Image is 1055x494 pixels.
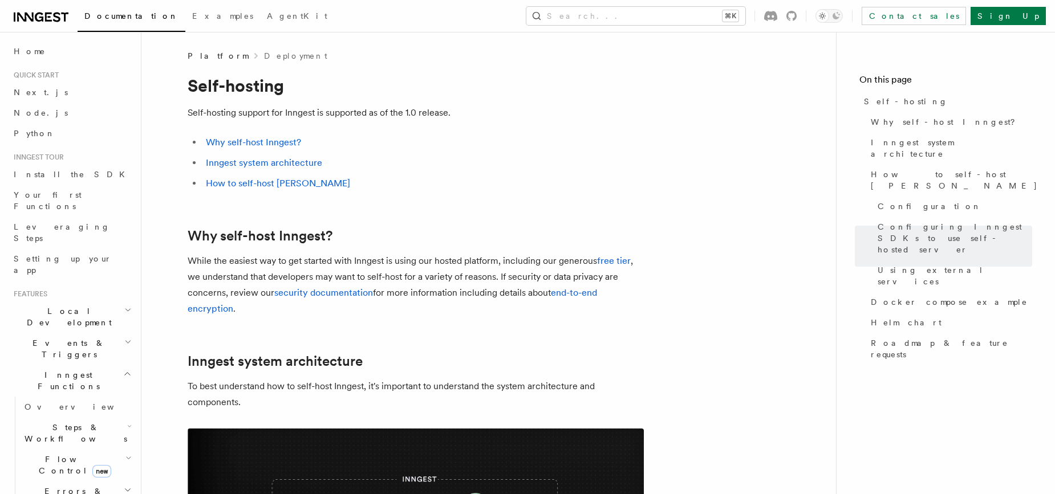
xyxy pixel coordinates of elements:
[14,88,68,97] span: Next.js
[20,422,127,444] span: Steps & Workflows
[274,287,373,298] a: security documentation
[866,312,1032,333] a: Helm chart
[878,201,981,212] span: Configuration
[84,11,178,21] span: Documentation
[9,301,134,333] button: Local Development
[871,169,1038,191] span: How to self-host [PERSON_NAME]
[9,153,64,162] span: Inngest tour
[9,185,134,217] a: Your first Functions
[206,178,350,189] a: How to self-host [PERSON_NAME]
[185,3,260,31] a: Examples
[9,71,59,80] span: Quick start
[871,317,942,328] span: Helm chart
[14,129,55,138] span: Python
[815,9,843,23] button: Toggle dark mode
[260,3,334,31] a: AgentKit
[9,365,134,397] button: Inngest Functions
[188,75,644,96] h1: Self-hosting
[264,50,327,62] a: Deployment
[526,7,745,25] button: Search...⌘K
[14,254,112,275] span: Setting up your app
[192,11,253,21] span: Examples
[14,46,46,57] span: Home
[866,132,1032,164] a: Inngest system architecture
[862,7,966,25] a: Contact sales
[971,7,1046,25] a: Sign Up
[871,337,1032,360] span: Roadmap & feature requests
[873,196,1032,217] a: Configuration
[206,157,322,168] a: Inngest system architecture
[871,137,1032,160] span: Inngest system architecture
[9,217,134,248] a: Leveraging Steps
[597,255,631,266] a: free tier
[866,164,1032,196] a: How to self-host [PERSON_NAME]
[9,337,124,360] span: Events & Triggers
[9,248,134,280] a: Setting up your app
[14,170,132,179] span: Install the SDK
[9,289,47,299] span: Features
[878,221,1032,255] span: Configuring Inngest SDKs to use self-hosted server
[188,378,644,410] p: To best understand how to self-host Inngest, it's important to understand the system architecture...
[9,82,134,103] a: Next.js
[206,137,301,148] a: Why self-host Inngest?
[9,123,134,144] a: Python
[188,105,644,121] p: Self-hosting support for Inngest is supported as of the 1.0 release.
[866,333,1032,365] a: Roadmap & feature requests
[25,402,142,411] span: Overview
[267,11,327,21] span: AgentKit
[9,333,134,365] button: Events & Triggers
[873,260,1032,292] a: Using external services
[78,3,185,32] a: Documentation
[14,222,110,243] span: Leveraging Steps
[9,103,134,123] a: Node.js
[20,449,134,481] button: Flow Controlnew
[866,112,1032,132] a: Why self-host Inngest?
[14,190,82,211] span: Your first Functions
[92,465,111,477] span: new
[859,91,1032,112] a: Self-hosting
[188,253,644,317] p: While the easiest way to get started with Inngest is using our hosted platform, including our gen...
[873,217,1032,260] a: Configuring Inngest SDKs to use self-hosted server
[878,264,1032,287] span: Using external services
[14,108,68,117] span: Node.js
[188,228,332,244] a: Why self-host Inngest?
[871,116,1023,128] span: Why self-host Inngest?
[20,397,134,417] a: Overview
[871,296,1028,308] span: Docker compose example
[9,305,124,328] span: Local Development
[9,369,123,392] span: Inngest Functions
[9,41,134,62] a: Home
[9,164,134,185] a: Install the SDK
[20,454,125,476] span: Flow Control
[866,292,1032,312] a: Docker compose example
[723,10,738,22] kbd: ⌘K
[20,417,134,449] button: Steps & Workflows
[864,96,948,107] span: Self-hosting
[188,353,363,369] a: Inngest system architecture
[859,73,1032,91] h4: On this page
[188,50,248,62] span: Platform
